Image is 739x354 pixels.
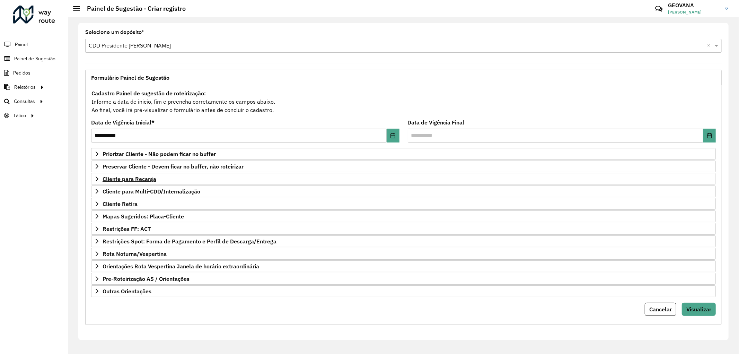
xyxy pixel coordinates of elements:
a: Restrições Spot: Forma de Pagamento e Perfil de Descarga/Entrega [91,235,716,247]
label: Data de Vigência Final [408,118,465,127]
span: Pedidos [13,69,30,77]
h3: GEOVANA [668,2,720,9]
span: Orientações Rota Vespertina Janela de horário extraordinária [103,264,259,269]
label: Data de Vigência Inicial [91,118,155,127]
span: Painel [15,41,28,48]
a: Contato Rápido [651,1,666,16]
a: Restrições FF: ACT [91,223,716,235]
span: Clear all [707,42,713,50]
span: Outras Orientações [103,288,151,294]
span: Cliente Retira [103,201,138,207]
a: Pre-Roteirização AS / Orientações [91,273,716,285]
button: Choose Date [703,129,716,143]
strong: Cadastro Painel de sugestão de roteirização: [91,90,206,97]
a: Mapas Sugeridos: Placa-Cliente [91,210,716,222]
span: Consultas [14,98,35,105]
span: Pre-Roteirização AS / Orientações [103,276,190,282]
span: Relatórios [14,84,36,91]
button: Choose Date [387,129,399,143]
a: Rota Noturna/Vespertina [91,248,716,260]
span: [PERSON_NAME] [668,9,720,15]
button: Cancelar [645,303,676,316]
span: Visualizar [686,306,711,313]
a: Priorizar Cliente - Não podem ficar no buffer [91,148,716,160]
div: Informe a data de inicio, fim e preencha corretamente os campos abaixo. Ao final, você irá pré-vi... [91,89,716,114]
span: Painel de Sugestão [14,55,55,62]
span: Formulário Painel de Sugestão [91,75,169,80]
span: Cancelar [649,306,672,313]
span: Preservar Cliente - Devem ficar no buffer, não roteirizar [103,164,244,169]
a: Cliente Retira [91,198,716,210]
a: Outras Orientações [91,285,716,297]
a: Orientações Rota Vespertina Janela de horário extraordinária [91,260,716,272]
span: Cliente para Multi-CDD/Internalização [103,189,200,194]
a: Cliente para Recarga [91,173,716,185]
span: Restrições Spot: Forma de Pagamento e Perfil de Descarga/Entrega [103,239,276,244]
h2: Painel de Sugestão - Criar registro [80,5,186,12]
a: Preservar Cliente - Devem ficar no buffer, não roteirizar [91,161,716,172]
button: Visualizar [682,303,716,316]
span: Restrições FF: ACT [103,226,151,232]
span: Priorizar Cliente - Não podem ficar no buffer [103,151,216,157]
a: Cliente para Multi-CDD/Internalização [91,185,716,197]
span: Tático [13,112,26,119]
span: Mapas Sugeridos: Placa-Cliente [103,214,184,219]
span: Rota Noturna/Vespertina [103,251,167,257]
label: Selecione um depósito [85,28,144,36]
span: Cliente para Recarga [103,176,156,182]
